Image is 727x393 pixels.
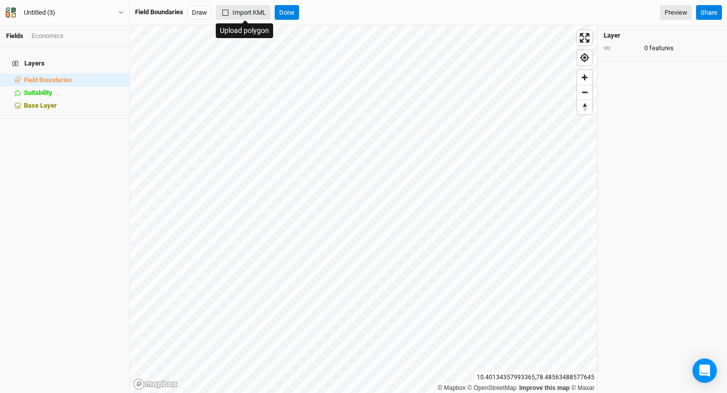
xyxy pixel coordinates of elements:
[649,44,674,53] span: features
[130,25,597,393] canvas: Map
[577,50,592,65] button: Find my location
[187,5,212,20] button: Draw
[571,384,594,391] a: Maxar
[577,30,592,45] button: Enter fullscreen
[692,358,717,383] div: Open Intercom Messenger
[24,89,123,97] div: Suitability
[438,384,466,391] a: Mapbox
[135,8,183,17] div: Field Boundaries
[216,23,273,38] div: Upload polygon
[24,102,123,110] div: Base Layer
[577,70,592,85] button: Zoom in
[24,76,123,84] div: Field Boundaries
[24,102,57,109] span: Base Layer
[24,89,52,96] span: Suitability
[6,53,123,74] h4: Layers
[5,7,124,18] button: Untitled (3)
[577,85,592,100] button: Zoom out
[604,44,721,53] div: 0
[24,76,72,84] span: Field Boundaries
[577,100,592,114] button: Reset bearing to north
[216,5,271,20] button: Import KML
[660,5,692,20] a: Preview
[604,44,639,52] div: qty
[604,31,721,40] h4: Layer
[24,8,55,18] div: Untitled (3)
[6,32,23,40] a: Fields
[696,5,722,20] button: Share
[468,384,517,391] a: OpenStreetMap
[474,372,597,383] div: 10.40134357993365 , 78.48563488577645
[133,378,178,390] a: Mapbox logo
[275,5,299,20] button: Done
[519,384,570,391] a: Improve this map
[577,100,592,114] span: Reset bearing to north
[31,31,63,41] div: Economics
